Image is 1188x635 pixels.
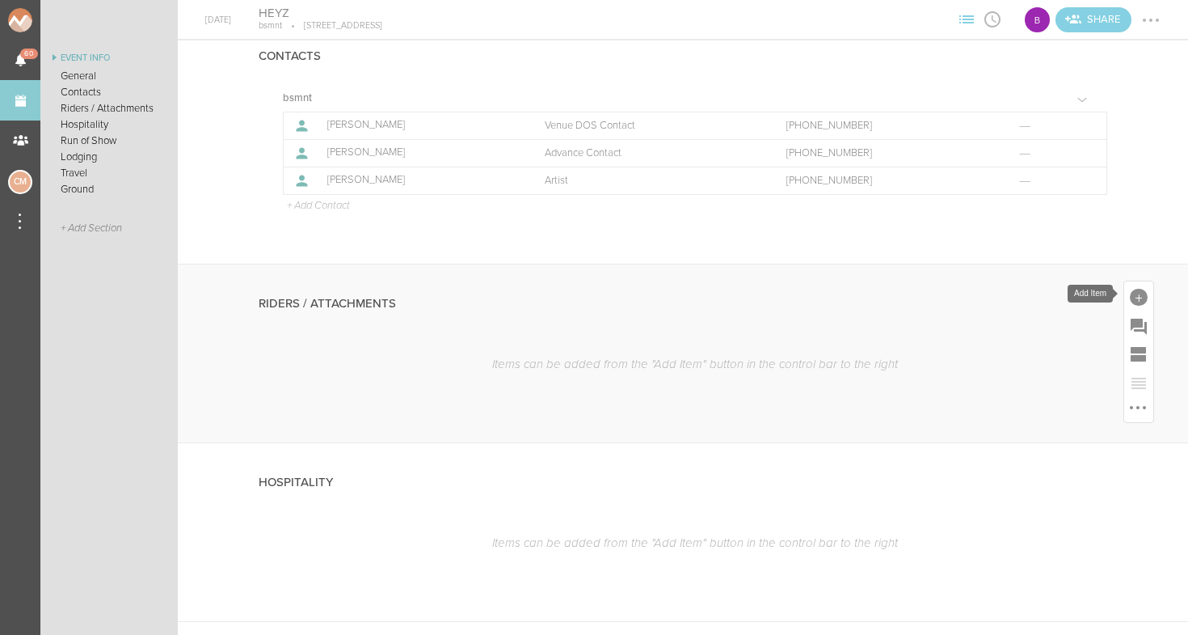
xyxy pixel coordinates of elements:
h4: Riders / Attachments [259,297,396,311]
span: View Sections [954,14,979,23]
h4: Contacts [259,49,321,63]
a: Lodging [40,149,178,165]
div: B [1023,6,1051,34]
p: Items can be added from the "Add Item" button in the control bar to the right [283,536,1107,550]
div: More Options [1124,398,1153,422]
a: Event Info [40,49,178,68]
a: [PHONE_NUMBER] [786,174,984,187]
div: Add Section [1124,340,1153,369]
p: bsmnt [259,20,282,32]
p: [PERSON_NAME] [327,174,509,187]
h5: bsmnt [283,93,312,104]
span: + Add Section [61,222,122,235]
a: Travel [40,165,178,181]
a: Hospitality [40,116,178,133]
a: Riders / Attachments [40,100,178,116]
p: [PERSON_NAME] [327,146,509,159]
p: Items can be added from the "Add Item" button in the control bar to the right [283,357,1107,371]
h4: HEYZ [259,6,382,21]
a: Invite teams to the Event [1055,7,1131,32]
span: 60 [20,49,38,59]
div: Add Prompt [1124,311,1153,340]
p: + Add Contact [285,200,350,213]
a: General [40,68,178,84]
img: NOMAD [8,8,99,32]
a: Ground [40,181,178,197]
a: Contacts [40,84,178,100]
p: [PERSON_NAME] [327,119,509,132]
h4: Hospitality [259,476,333,489]
a: [PHONE_NUMBER] [786,119,984,132]
p: Artist [545,174,751,187]
div: Reorder Items (currently empty) [1124,369,1153,398]
div: Share [1055,7,1131,32]
a: [PHONE_NUMBER] [786,146,984,159]
p: Advance Contact [545,146,751,159]
span: View Itinerary [979,14,1005,23]
div: Charlie McGinley [8,170,32,194]
a: Run of Show [40,133,178,149]
p: [STREET_ADDRESS] [282,20,382,32]
p: Venue DOS Contact [545,119,751,132]
div: bsmnt [1023,6,1051,34]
